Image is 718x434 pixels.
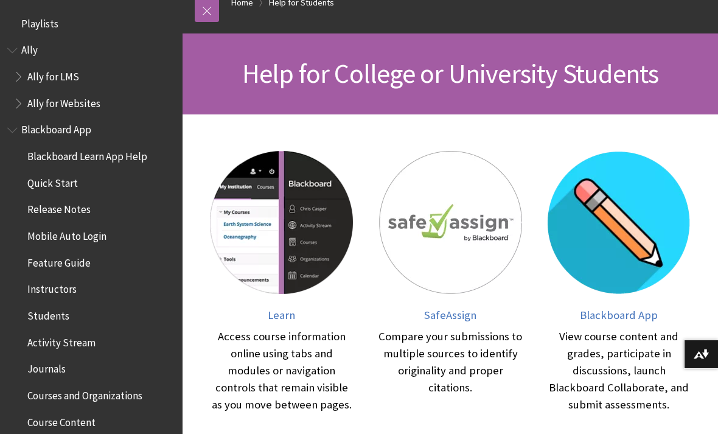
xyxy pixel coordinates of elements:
img: Blackboard App [548,151,691,294]
span: Ally for LMS [27,66,79,83]
span: Blackboard App [580,308,658,322]
span: Ally for Websites [27,93,100,110]
a: Learn Learn Access course information online using tabs and modules or navigation controls that r... [209,151,354,413]
span: Courses and Organizations [27,385,142,402]
span: Ally [21,40,38,57]
span: Blackboard App [21,120,91,136]
nav: Book outline for Anthology Ally Help [7,40,175,114]
span: SafeAssign [424,308,476,322]
div: View course content and grades, participate in discussions, launch Blackboard Collaborate, and su... [547,328,691,413]
span: Course Content [27,412,96,429]
span: Release Notes [27,200,91,216]
span: Activity Stream [27,332,96,349]
a: SafeAssign SafeAssign Compare your submissions to multiple sources to identify originality and pr... [378,151,522,413]
a: Blackboard App Blackboard App View course content and grades, participate in discussions, launch ... [547,151,691,413]
nav: Book outline for Playlists [7,13,175,34]
div: Compare your submissions to multiple sources to identify originality and proper citations. [378,328,522,396]
span: Learn [268,308,295,322]
span: Instructors [27,279,77,296]
span: Journals [27,359,66,376]
span: Feature Guide [27,253,91,269]
span: Mobile Auto Login [27,226,106,242]
img: SafeAssign [379,151,522,294]
span: Quick Start [27,173,78,189]
img: Learn [210,151,353,294]
div: Access course information online using tabs and modules or navigation controls that remain visibl... [209,328,354,413]
span: Help for College or University Students [242,57,659,90]
span: Blackboard Learn App Help [27,146,147,163]
span: Students [27,306,69,322]
span: Playlists [21,13,58,30]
